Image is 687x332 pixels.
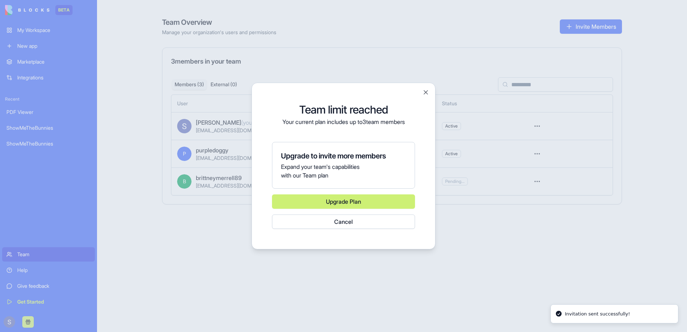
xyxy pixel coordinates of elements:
p: Your current plan includes up to 3 team members [272,117,415,126]
button: Close [422,89,429,96]
a: Upgrade Plan [272,194,415,209]
h4: Upgrade to invite more members [281,151,406,161]
button: Cancel [272,215,415,229]
p: Expand your team's capabilities with our Team plan [281,162,406,180]
h2: Team limit reached [272,103,415,116]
